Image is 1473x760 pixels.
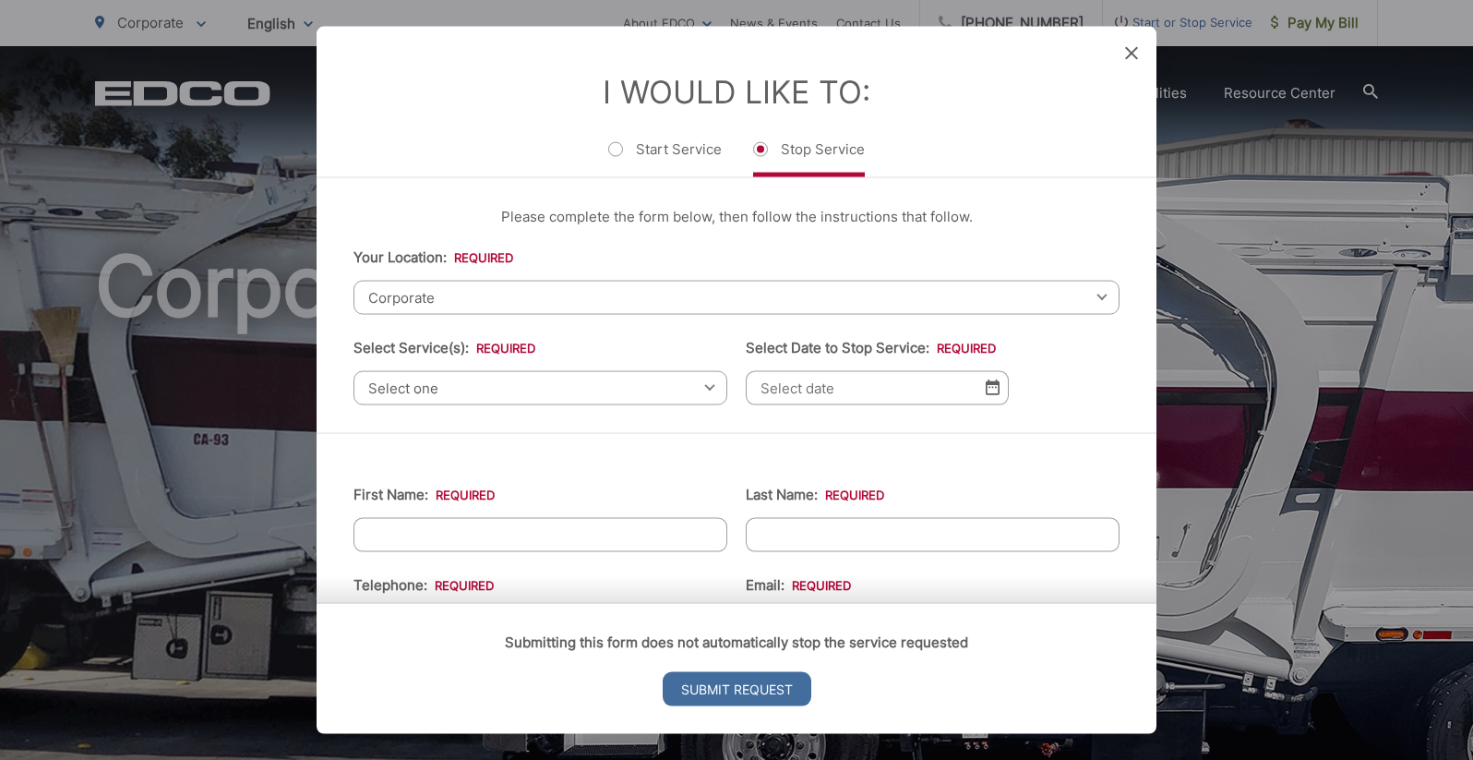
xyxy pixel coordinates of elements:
[505,633,968,651] strong: Submitting this form does not automatically stop the service requested
[353,486,495,502] label: First Name:
[603,72,870,110] label: I Would Like To:
[608,139,722,176] label: Start Service
[663,672,811,706] input: Submit Request
[353,205,1120,227] p: Please complete the form below, then follow the instructions that follow.
[746,370,1009,404] input: Select date
[353,248,513,265] label: Your Location:
[353,339,535,356] label: Select Service(s):
[753,139,865,176] label: Stop Service
[986,380,1000,395] img: Select date
[353,280,1120,314] span: Corporate
[746,339,996,356] label: Select Date to Stop Service:
[353,370,727,404] span: Select one
[746,486,884,502] label: Last Name:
